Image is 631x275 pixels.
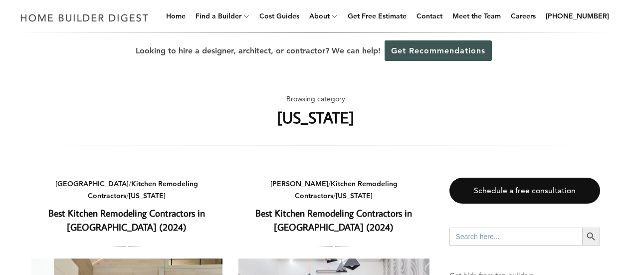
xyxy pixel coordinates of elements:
a: Schedule a free consultation [449,178,600,204]
a: [US_STATE] [129,191,166,200]
h1: [US_STATE] [277,105,354,129]
a: Kitchen Remodeling Contractors [88,179,198,201]
a: [GEOGRAPHIC_DATA] [55,179,129,188]
a: [US_STATE] [336,191,373,200]
a: Get Recommendations [385,40,492,61]
div: / / [31,178,222,202]
a: Best Kitchen Remodeling Contractors in [GEOGRAPHIC_DATA] (2024) [48,207,205,234]
a: Best Kitchen Remodeling Contractors in [GEOGRAPHIC_DATA] (2024) [255,207,412,234]
div: / / [238,178,429,202]
span: Browsing category [286,93,345,105]
svg: Search [586,231,597,242]
a: [PERSON_NAME] [270,179,328,188]
a: Kitchen Remodeling Contractors [295,179,398,201]
img: Home Builder Digest [16,8,153,27]
input: Search here... [449,228,582,246]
